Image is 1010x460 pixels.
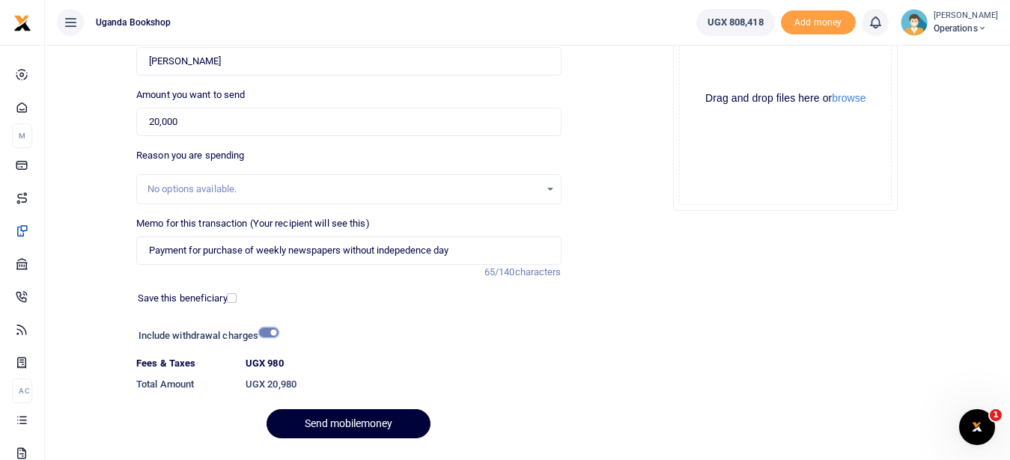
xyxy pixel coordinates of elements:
span: characters [515,266,562,277]
input: UGX [136,108,561,136]
button: Send mobilemoney [267,409,431,438]
input: Enter extra information [136,236,561,265]
h6: Include withdrawal charges [139,330,272,342]
label: Reason you are spending [136,148,244,163]
li: Wallet ballance [690,9,781,36]
label: Memo for this transaction (Your recipient will see this) [136,216,370,231]
a: UGX 808,418 [696,9,775,36]
a: profile-user [PERSON_NAME] Operations [901,9,998,36]
div: Drag and drop files here or [680,91,891,105]
li: Ac [12,378,32,403]
h6: Total Amount [136,378,234,390]
a: Add money [781,16,856,27]
label: Save this beneficiary [138,291,228,306]
span: 1 [990,409,1002,421]
span: 65/140 [484,266,515,277]
label: UGX 980 [246,356,284,371]
input: Loading name... [136,47,561,76]
small: [PERSON_NAME] [934,10,998,22]
span: Uganda bookshop [90,16,177,29]
button: browse [832,93,866,103]
span: Add money [781,10,856,35]
li: Toup your wallet [781,10,856,35]
img: profile-user [901,9,928,36]
label: Amount you want to send [136,88,245,102]
h6: UGX 20,980 [246,378,562,390]
img: logo-small [13,14,31,32]
iframe: Intercom live chat [959,409,995,445]
span: Operations [934,22,998,35]
div: No options available. [147,182,539,197]
a: logo-small logo-large logo-large [13,16,31,28]
li: M [12,123,32,148]
dt: Fees & Taxes [130,356,240,371]
span: UGX 808,418 [708,15,764,30]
